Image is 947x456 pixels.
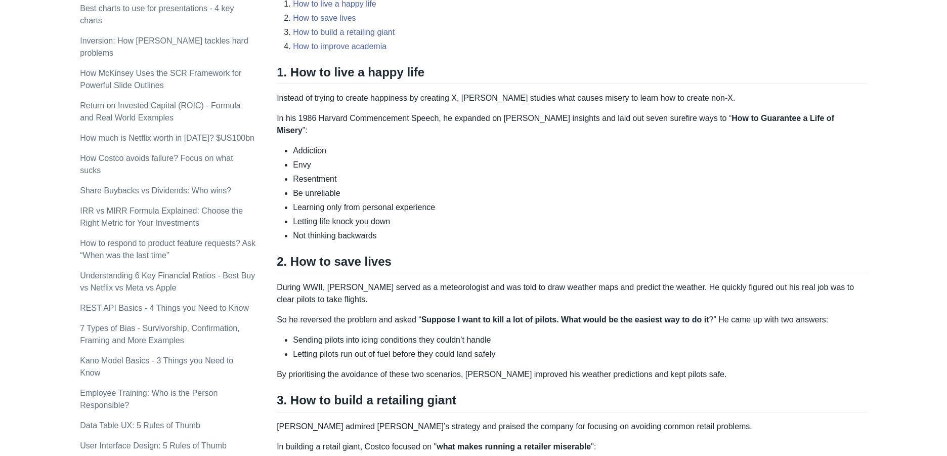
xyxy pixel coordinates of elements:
p: Instead of trying to create happiness by creating X, [PERSON_NAME] studies what causes misery to ... [277,92,867,104]
li: Addiction [293,145,867,157]
p: So he reversed the problem and asked “ ?” He came up with two answers: [277,314,867,326]
h2: 3. How to build a retailing giant [277,393,867,412]
a: Employee Training: Who is the Person Responsible? [80,389,218,409]
p: [PERSON_NAME] admired [PERSON_NAME]’s strategy and praised the company for focusing on avoiding c... [277,421,867,433]
li: Letting life knock you down [293,216,867,228]
strong: How to Guarantee a Life of Misery [277,114,834,135]
a: User Interface Design: 5 Rules of Thumb [80,441,227,450]
strong: what makes running a retailer miserable [437,442,591,451]
a: How to respond to product feature requests? Ask “When was the last time” [80,239,255,260]
a: IRR vs MIRR Formula Explained: Choose the Right Metric for Your Investments [80,206,243,227]
p: During WWII, [PERSON_NAME] served as a meteorologist and was told to draw weather maps and predic... [277,281,867,306]
a: 7 Types of Bias - Survivorship, Confirmation, Framing and More Examples [80,324,239,345]
strong: Suppose I want to kill a lot of pilots. What would be the easiest way to do it [421,315,709,324]
li: Learning only from personal experience [293,201,867,214]
a: How to improve academia [293,42,386,51]
a: Best charts to use for presentations - 4 key charts [80,4,234,25]
a: How to build a retailing giant [293,28,395,36]
a: REST API Basics - 4 Things you Need to Know [80,304,249,312]
a: Inversion: How [PERSON_NAME] tackles hard problems [80,36,248,57]
a: How Costco avoids failure? Focus on what sucks [80,154,233,175]
a: How much is Netflix worth in [DATE]? $US100bn [80,134,254,142]
a: Kano Model Basics - 3 Things you Need to Know [80,356,233,377]
li: Be unreliable [293,187,867,199]
li: Letting pilots run out of fuel before they could land safely [293,348,867,360]
li: Not thinking backwards [293,230,867,242]
h2: 2. How to save lives [277,254,867,273]
a: Data Table UX: 5 Rules of Thumb [80,421,200,430]
a: Understanding 6 Key Financial Ratios - Best Buy vs Netflix vs Meta vs Apple [80,271,255,292]
p: In building a retail giant, Costco focused on " ": [277,441,867,453]
a: How to save lives [293,14,356,22]
h2: 1. How to live a happy life [277,65,867,84]
li: Sending pilots into icing conditions they couldn’t handle [293,334,867,346]
p: By prioritising the avoidance of these two scenarios, [PERSON_NAME] improved his weather predicti... [277,368,867,381]
a: How McKinsey Uses the SCR Framework for Powerful Slide Outlines [80,69,241,90]
li: Envy [293,159,867,171]
a: Share Buybacks vs Dividends: Who wins? [80,186,231,195]
li: Resentment [293,173,867,185]
a: Return on Invested Capital (ROIC) - Formula and Real World Examples [80,101,240,122]
p: In his 1986 Harvard Commencement Speech, he expanded on [PERSON_NAME] insights and laid out seven... [277,112,867,137]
